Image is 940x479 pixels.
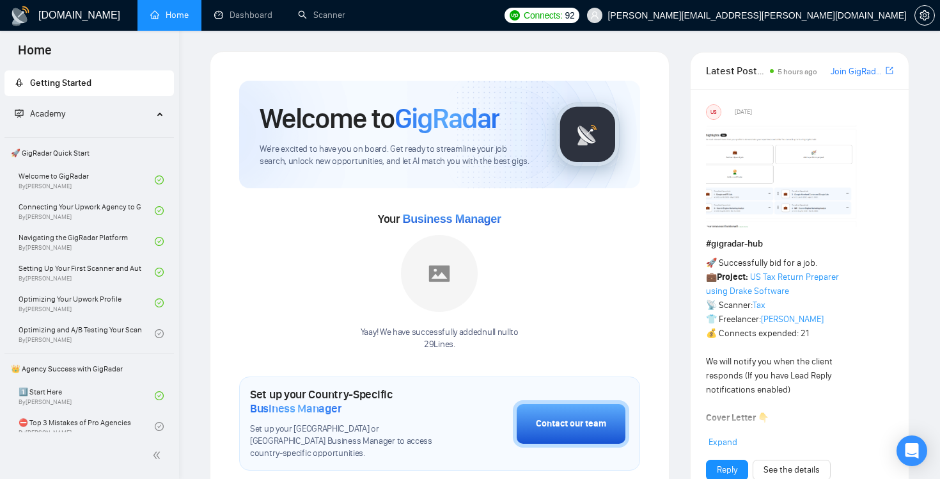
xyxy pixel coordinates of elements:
a: Connecting Your Upwork Agency to GigRadarBy[PERSON_NAME] [19,197,155,225]
strong: Project: [717,272,748,282]
span: double-left [152,449,165,462]
a: Welcome to GigRadarBy[PERSON_NAME] [19,166,155,194]
button: Contact our team [513,400,629,448]
a: See the details [764,463,820,477]
span: Academy [30,108,65,119]
div: Contact our team [536,417,606,431]
a: setting [914,10,935,20]
span: check-circle [155,237,164,246]
span: Getting Started [30,77,91,88]
p: 29Lines . [361,339,519,351]
span: Your [378,212,501,226]
a: [PERSON_NAME] [761,314,824,325]
a: Navigating the GigRadar PlatformBy[PERSON_NAME] [19,227,155,256]
span: rocket [15,78,24,87]
span: 92 [565,8,574,22]
a: Join GigRadar Slack Community [831,65,883,79]
strong: Cover Letter 👇 [706,412,769,423]
div: Yaay! We have successfully added null null to [361,327,519,351]
img: upwork-logo.png [510,10,520,20]
a: Optimizing Your Upwork ProfileBy[PERSON_NAME] [19,289,155,317]
span: Home [8,41,62,68]
a: dashboardDashboard [214,10,272,20]
a: 1️⃣ Start HereBy[PERSON_NAME] [19,382,155,410]
button: setting [914,5,935,26]
a: ⛔ Top 3 Mistakes of Pro AgenciesBy[PERSON_NAME] [19,412,155,441]
span: 5 hours ago [778,67,817,76]
span: check-circle [155,422,164,431]
span: [DATE] [735,106,752,118]
span: Business Manager [402,213,501,225]
a: export [886,65,893,77]
img: placeholder.png [401,235,478,312]
span: Expand [709,437,737,448]
span: 🚀 GigRadar Quick Start [6,140,173,166]
h1: Set up your Country-Specific [250,387,449,416]
img: gigradar-logo.png [556,102,620,166]
span: check-circle [155,329,164,338]
a: Reply [717,463,737,477]
a: searchScanner [298,10,345,20]
span: check-circle [155,175,164,184]
a: US Tax Return Preparer using Drake Software [706,272,839,296]
span: Set up your [GEOGRAPHIC_DATA] or [GEOGRAPHIC_DATA] Business Manager to access country-specific op... [250,423,449,460]
span: export [886,65,893,76]
img: logo [10,6,31,26]
span: user [590,11,599,20]
span: Connects: [524,8,562,22]
a: Setting Up Your First Scanner and Auto-BidderBy[PERSON_NAME] [19,258,155,286]
span: Academy [15,108,65,119]
span: check-circle [155,268,164,277]
h1: Welcome to [260,101,499,136]
div: US [707,105,721,119]
span: fund-projection-screen [15,109,24,118]
span: We're excited to have you on board. Get ready to streamline your job search, unlock new opportuni... [260,143,535,168]
span: GigRadar [395,101,499,136]
div: Open Intercom Messenger [897,435,927,466]
li: Getting Started [4,70,174,96]
a: Optimizing and A/B Testing Your Scanner for Better ResultsBy[PERSON_NAME] [19,320,155,348]
span: check-circle [155,298,164,307]
span: Business Manager [250,402,341,416]
span: check-circle [155,391,164,400]
span: Latest Posts from the GigRadar Community [706,63,767,79]
a: Tax [753,300,765,311]
span: 👑 Agency Success with GigRadar [6,356,173,382]
img: F09354QB7SM-image.png [706,125,859,227]
h1: # gigradar-hub [706,237,893,251]
a: homeHome [150,10,189,20]
span: check-circle [155,206,164,215]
